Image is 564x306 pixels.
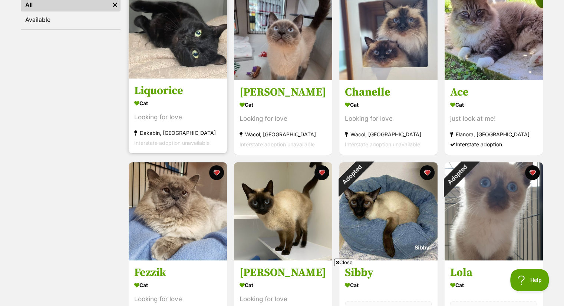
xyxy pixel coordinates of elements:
div: Cat [450,100,537,110]
img: Fezzik [129,162,227,260]
span: Interstate adoption unavailable [240,142,315,148]
h3: Lola [450,266,537,280]
img: Sia [234,162,332,260]
h3: Liquorice [134,84,221,98]
a: Chanelle Cat Looking for love Wacol, [GEOGRAPHIC_DATA] Interstate adoption unavailable favourite [339,80,438,155]
h3: Ace [450,86,537,100]
div: just look at me! [450,114,537,124]
div: Looking for love [240,114,327,124]
div: Interstate adoption [450,140,537,150]
button: favourite [420,165,435,180]
div: Cat [134,98,221,109]
h3: Chanelle [345,86,432,100]
div: Looking for love [134,113,221,123]
div: Cat [450,280,537,290]
img: consumer-privacy-logo.png [1,1,7,7]
span: Interstate adoption unavailable [345,142,420,148]
span: Close [334,259,354,266]
div: Adopted [329,153,373,197]
a: Ace Cat just look at me! Elanora, [GEOGRAPHIC_DATA] Interstate adoption favourite [445,80,543,155]
a: [PERSON_NAME] Cat Looking for love Wacol, [GEOGRAPHIC_DATA] Interstate adoption unavailable favou... [234,80,332,155]
div: Elanora, [GEOGRAPHIC_DATA] [450,130,537,140]
button: favourite [314,165,329,180]
a: Liquorice Cat Looking for love Dakabin, [GEOGRAPHIC_DATA] Interstate adoption unavailable favourite [129,79,227,154]
div: Dakabin, [GEOGRAPHIC_DATA] [134,128,221,138]
div: Looking for love [345,114,432,124]
div: Wacol, [GEOGRAPHIC_DATA] [240,130,327,140]
a: Adopted [445,255,543,262]
iframe: Advertisement [102,269,462,302]
button: favourite [209,165,224,180]
button: favourite [525,165,540,180]
iframe: Help Scout Beacon - Open [510,269,549,291]
div: Cat [345,100,432,110]
a: Available [21,13,121,26]
h3: [PERSON_NAME] [240,86,327,100]
div: Cat [240,100,327,110]
div: Adopted [435,153,479,197]
span: Interstate adoption unavailable [134,140,210,146]
a: Adopted [339,255,438,262]
img: Sibby [339,162,438,260]
div: Wacol, [GEOGRAPHIC_DATA] [345,130,432,140]
img: Lola [445,162,543,260]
